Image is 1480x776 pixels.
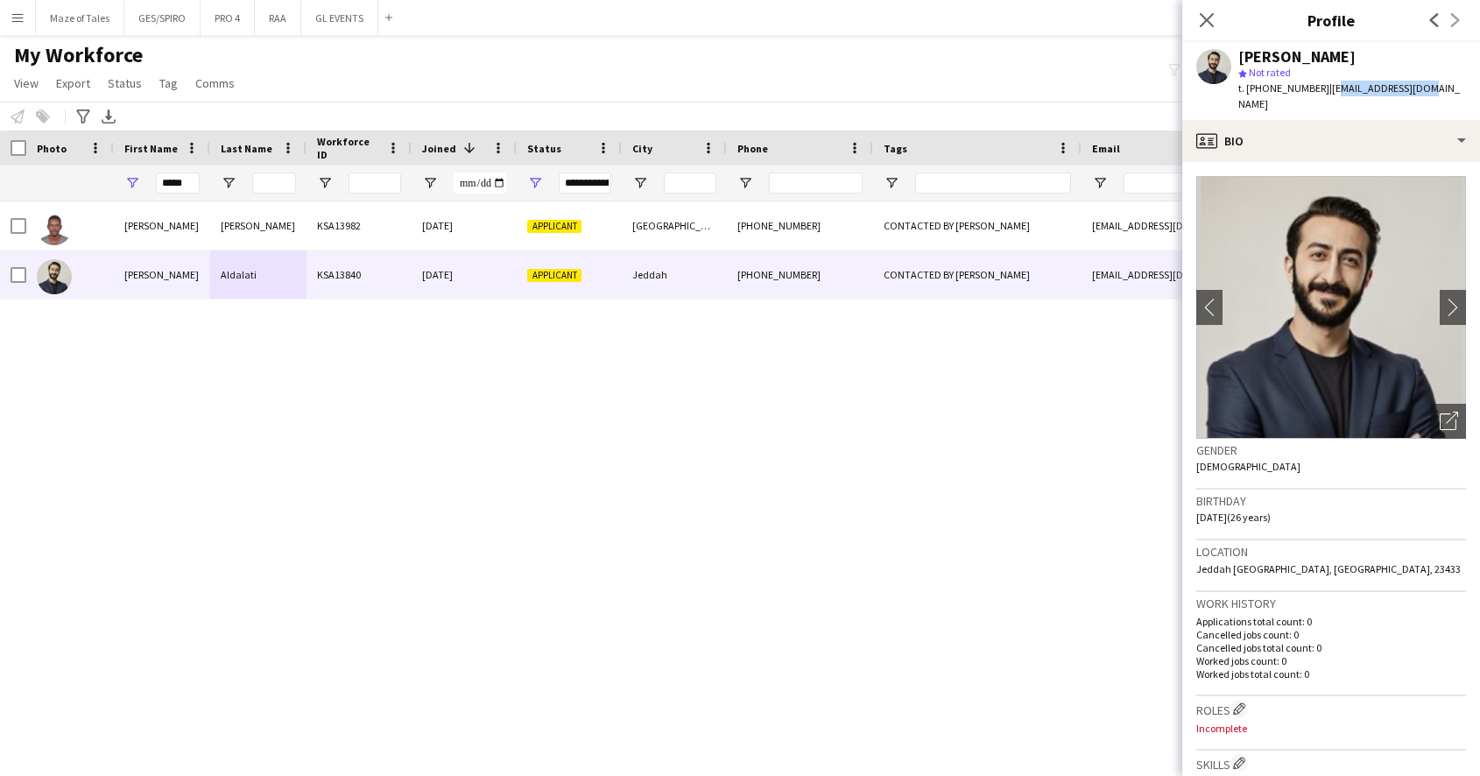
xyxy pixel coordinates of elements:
span: First Name [124,142,178,155]
img: Crew avatar or photo [1196,176,1466,439]
div: Bio [1182,120,1480,162]
span: City [632,142,652,155]
button: Open Filter Menu [527,175,543,191]
div: [PERSON_NAME] [114,201,210,250]
span: Applicant [527,269,581,282]
button: GL EVENTS [301,1,378,35]
span: t. [PHONE_NUMBER] [1238,81,1329,95]
input: Email Filter Input [1124,173,1292,194]
a: Status [101,72,149,95]
span: Comms [195,75,235,91]
span: Tag [159,75,178,91]
button: Open Filter Menu [317,175,333,191]
input: Workforce ID Filter Input [349,173,401,194]
app-action-btn: Export XLSX [98,106,119,127]
div: Aldalati [210,250,307,299]
div: [EMAIL_ADDRESS][DOMAIN_NAME] [1082,250,1302,299]
h3: Work history [1196,596,1466,611]
div: CONTACTED BY [PERSON_NAME] [873,250,1082,299]
input: Last Name Filter Input [252,173,296,194]
span: View [14,75,39,91]
span: Applicant [527,220,581,233]
span: Status [108,75,142,91]
button: Open Filter Menu [737,175,753,191]
div: [DATE] [412,201,517,250]
span: Photo [37,142,67,155]
input: Joined Filter Input [454,173,506,194]
h3: Skills [1196,754,1466,772]
button: Maze of Tales [36,1,124,35]
span: [DATE] (26 years) [1196,511,1271,524]
div: [EMAIL_ADDRESS][DOMAIN_NAME] [1082,201,1302,250]
div: [PHONE_NUMBER] [727,201,873,250]
button: Open Filter Menu [422,175,438,191]
button: Open Filter Menu [124,175,140,191]
button: PRO 4 [201,1,255,35]
span: Workforce ID [317,135,380,161]
p: Incomplete [1196,722,1466,735]
p: Cancelled jobs total count: 0 [1196,641,1466,654]
button: GES/SPIRO [124,1,201,35]
p: Worked jobs count: 0 [1196,654,1466,667]
span: Email [1092,142,1120,155]
span: Tags [884,142,907,155]
button: Open Filter Menu [221,175,236,191]
div: Open photos pop-in [1431,404,1466,439]
span: | [EMAIL_ADDRESS][DOMAIN_NAME] [1238,81,1460,110]
app-action-btn: Advanced filters [73,106,94,127]
a: Export [49,72,97,95]
h3: Birthday [1196,493,1466,509]
input: Tags Filter Input [915,173,1071,194]
div: CONTACTED BY [PERSON_NAME] [873,201,1082,250]
input: City Filter Input [664,173,716,194]
h3: Roles [1196,700,1466,718]
span: [DEMOGRAPHIC_DATA] [1196,460,1300,473]
span: Not rated [1249,66,1291,79]
div: [PHONE_NUMBER] [727,250,873,299]
button: Open Filter Menu [884,175,899,191]
button: RAA [255,1,301,35]
p: Applications total count: 0 [1196,615,1466,628]
div: KSA13840 [307,250,412,299]
div: Jeddah [622,250,727,299]
input: First Name Filter Input [156,173,200,194]
button: Open Filter Menu [1092,175,1108,191]
img: Mustafa Yousif [37,210,72,245]
span: Phone [737,142,768,155]
span: Jeddah [GEOGRAPHIC_DATA], [GEOGRAPHIC_DATA], 23433 [1196,562,1461,575]
div: [DATE] [412,250,517,299]
span: My Workforce [14,42,143,68]
div: [GEOGRAPHIC_DATA] [622,201,727,250]
button: Open Filter Menu [632,175,648,191]
a: Comms [188,72,242,95]
a: Tag [152,72,185,95]
h3: Location [1196,544,1466,560]
h3: Gender [1196,442,1466,458]
span: Last Name [221,142,272,155]
p: Cancelled jobs count: 0 [1196,628,1466,641]
span: Status [527,142,561,155]
a: View [7,72,46,95]
h3: Profile [1182,9,1480,32]
span: Export [56,75,90,91]
div: [PERSON_NAME] [210,201,307,250]
input: Phone Filter Input [769,173,863,194]
img: Mustafa Aldalati [37,259,72,294]
p: Worked jobs total count: 0 [1196,667,1466,681]
div: [PERSON_NAME] [1238,49,1356,65]
div: KSA13982 [307,201,412,250]
div: [PERSON_NAME] [114,250,210,299]
span: Joined [422,142,456,155]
